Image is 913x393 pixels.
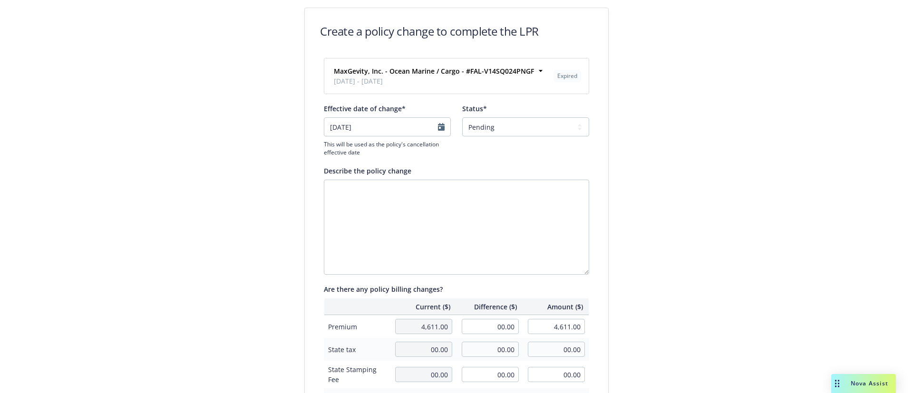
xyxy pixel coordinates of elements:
span: Nova Assist [851,379,888,387]
span: Amount ($) [528,302,583,312]
span: [DATE] - [DATE] [334,76,534,86]
span: Effective date of change* [324,104,406,113]
span: Premium [328,322,386,332]
strong: MaxGevity, Inc. - Ocean Marine / Cargo - #FAL-V14SQ024PNGF [334,67,534,76]
input: MM/DD/YYYY [324,117,451,136]
span: State tax [328,345,386,355]
div: Drag to move [831,374,843,393]
span: Difference ($) [462,302,517,312]
span: This will be used as the policy's cancellation effective date [324,140,451,156]
span: Status* [462,104,487,113]
span: State Stamping Fee [328,364,386,384]
span: Describe the policy change [324,166,411,175]
h1: Create a policy change to complete the LPR [320,23,539,39]
button: Nova Assist [831,374,896,393]
span: Expired [557,72,577,80]
span: Current ($) [395,302,450,312]
span: Are there any policy billing changes? [324,285,443,294]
